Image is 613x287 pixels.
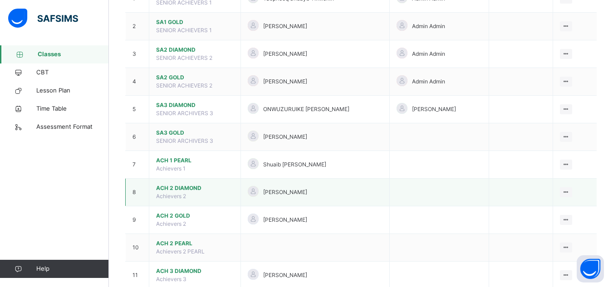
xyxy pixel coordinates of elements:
span: ACH 2 DIAMOND [156,184,234,192]
td: 10 [126,234,149,262]
span: ONWUZURUIKE [PERSON_NAME] [263,105,349,113]
td: 8 [126,179,149,206]
span: [PERSON_NAME] [263,50,307,58]
span: SA3 GOLD [156,129,234,137]
span: Assessment Format [36,122,109,131]
span: [PERSON_NAME] [263,271,307,279]
button: Open asap [577,255,604,282]
span: [PERSON_NAME] [263,133,307,141]
span: Achievers 2 PEARL [156,248,205,255]
span: SA2 DIAMOND [156,46,234,54]
td: 3 [126,40,149,68]
span: ACH 1 PEARL [156,156,234,165]
span: SENIOR ARCHIVERS 3 [156,110,213,117]
span: Admin Admin [412,22,445,30]
span: Achievers 3 [156,276,186,282]
span: CBT [36,68,109,77]
td: 6 [126,123,149,151]
span: ACH 2 PEARL [156,239,234,248]
span: SA1 GOLD [156,18,234,26]
span: ACH 3 DIAMOND [156,267,234,275]
span: Admin Admin [412,50,445,58]
span: SENIOR ARCHIVERS 3 [156,137,213,144]
span: Achievers 2 [156,193,186,199]
span: SA3 DIAMOND [156,101,234,109]
td: 5 [126,96,149,123]
span: SENIOR ACHIEVERS 2 [156,82,212,89]
span: Admin Admin [412,78,445,86]
span: [PERSON_NAME] [263,216,307,224]
img: safsims [8,9,78,28]
span: SA2 GOLD [156,73,234,82]
span: Lesson Plan [36,86,109,95]
span: Achievers 1 [156,165,186,172]
span: [PERSON_NAME] [263,22,307,30]
span: ACH 2 GOLD [156,212,234,220]
span: [PERSON_NAME] [263,188,307,196]
td: 4 [126,68,149,96]
span: SENIOR ACHIEVERS 1 [156,27,212,34]
td: 9 [126,206,149,234]
span: Shuaib [PERSON_NAME] [263,161,326,169]
span: Time Table [36,104,109,113]
span: Classes [38,50,109,59]
span: SENIOR ACHIEVERS 2 [156,54,212,61]
span: Help [36,264,108,273]
span: Achievers 2 [156,220,186,227]
td: 7 [126,151,149,179]
td: 2 [126,13,149,40]
span: [PERSON_NAME] [412,105,456,113]
span: [PERSON_NAME] [263,78,307,86]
